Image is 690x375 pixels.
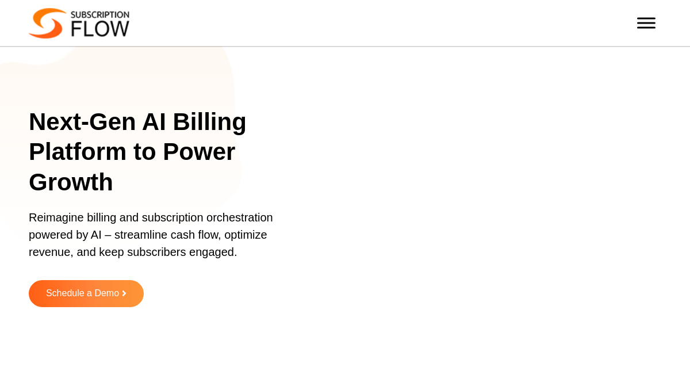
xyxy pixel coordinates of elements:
a: Schedule a Demo [29,280,144,307]
button: Toggle Menu [637,17,655,28]
p: Reimagine billing and subscription orchestration powered by AI – streamline cash flow, optimize r... [29,209,301,272]
span: Schedule a Demo [46,289,119,299]
img: Subscriptionflow [29,8,129,39]
h1: Next-Gen AI Billing Platform to Power Growth [29,107,315,198]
